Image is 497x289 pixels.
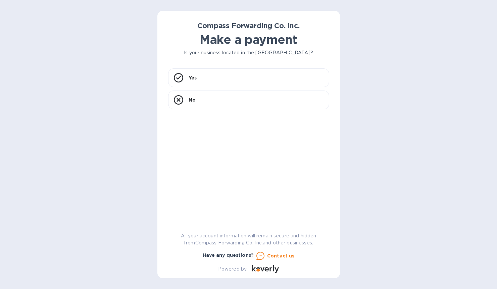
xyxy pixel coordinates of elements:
u: Contact us [267,253,295,258]
b: Have any questions? [203,252,254,258]
p: All your account information will remain secure and hidden from Compass Forwarding Co. Inc. and o... [168,232,329,246]
h1: Make a payment [168,33,329,47]
p: Is your business located in the [GEOGRAPHIC_DATA]? [168,49,329,56]
p: No [189,97,196,103]
p: Yes [189,74,197,81]
b: Compass Forwarding Co. Inc. [197,21,299,30]
p: Powered by [218,266,247,273]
